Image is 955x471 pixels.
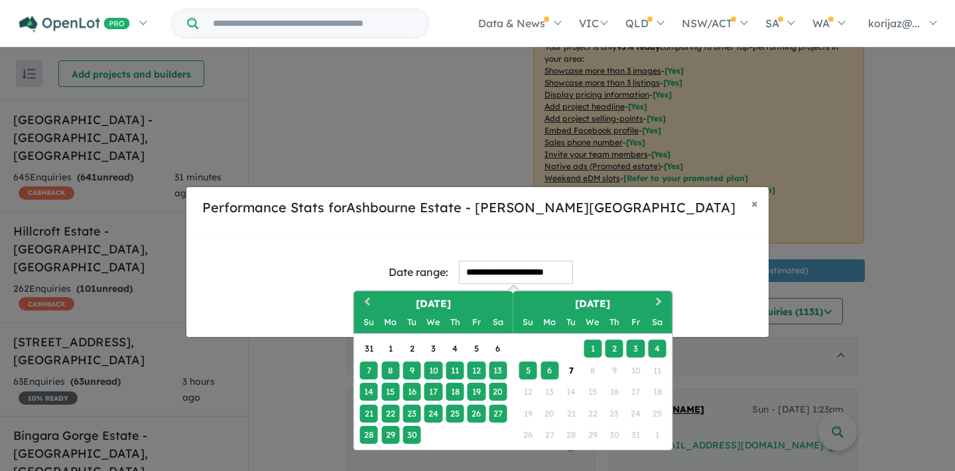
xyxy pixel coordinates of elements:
div: Tuesday [562,313,580,331]
div: Not available Friday, October 24th, 2025 [627,405,645,423]
div: Wednesday [424,313,442,331]
div: Choose Friday, September 12th, 2025 [468,362,485,379]
div: Not available Friday, October 10th, 2025 [627,362,645,379]
div: Choose Monday, September 22nd, 2025 [381,405,399,423]
img: Openlot PRO Logo White [19,16,130,33]
div: Not available Sunday, October 12th, 2025 [519,383,537,401]
div: Not available Wednesday, October 8th, 2025 [584,362,602,379]
div: Choose Wednesday, September 10th, 2025 [424,362,442,379]
span: × [751,196,758,211]
div: Not available Saturday, November 1st, 2025 [648,426,666,444]
div: Choose Saturday, September 6th, 2025 [489,340,507,358]
div: Choose Tuesday, September 23rd, 2025 [403,405,420,423]
div: Choose Thursday, September 25th, 2025 [446,405,464,423]
div: Not available Thursday, October 30th, 2025 [605,426,623,444]
div: Choose Tuesday, September 30th, 2025 [403,426,420,444]
div: Choose Wednesday, September 17th, 2025 [424,383,442,401]
div: Choose Saturday, September 20th, 2025 [489,383,507,401]
div: Choose Friday, September 19th, 2025 [468,383,485,401]
div: Choose Monday, October 6th, 2025 [541,362,558,379]
div: Not available Friday, October 31st, 2025 [627,426,645,444]
div: Choose Sunday, September 14th, 2025 [360,383,378,401]
div: Not available Tuesday, October 21st, 2025 [562,405,580,423]
div: Choose Saturday, October 4th, 2025 [648,340,666,358]
div: Not available Wednesday, October 22nd, 2025 [584,405,602,423]
div: Friday [468,313,485,331]
div: Wednesday [584,313,602,331]
div: Choose Friday, October 3rd, 2025 [627,340,645,358]
div: Tuesday [403,313,420,331]
div: Choose Thursday, September 11th, 2025 [446,362,464,379]
div: Not available Monday, October 13th, 2025 [541,383,558,401]
div: Thursday [446,313,464,331]
div: Choose Monday, September 1st, 2025 [381,340,399,358]
div: Date range: [389,263,448,281]
div: Choose Saturday, September 13th, 2025 [489,362,507,379]
div: Choose Thursday, September 4th, 2025 [446,340,464,358]
div: Choose Tuesday, October 7th, 2025 [562,362,580,379]
div: Sunday [360,313,378,331]
h2: [DATE] [354,297,513,312]
div: Choose Date [353,291,673,450]
div: Choose Wednesday, September 3rd, 2025 [424,340,442,358]
button: Next Month [650,293,671,314]
div: Choose Monday, September 29th, 2025 [381,426,399,444]
div: Choose Friday, September 26th, 2025 [468,405,485,423]
div: Choose Thursday, October 2nd, 2025 [605,340,623,358]
div: Choose Thursday, September 18th, 2025 [446,383,464,401]
div: Not available Friday, October 17th, 2025 [627,383,645,401]
div: Not available Tuesday, October 14th, 2025 [562,383,580,401]
div: Saturday [648,313,666,331]
div: Not available Saturday, October 25th, 2025 [648,405,666,423]
div: Monday [541,313,558,331]
div: Thursday [605,313,623,331]
h5: Performance Stats for Ashbourne Estate - [PERSON_NAME][GEOGRAPHIC_DATA] [197,198,741,218]
div: Not available Thursday, October 23rd, 2025 [605,405,623,423]
div: Choose Saturday, September 27th, 2025 [489,405,507,423]
div: Not available Monday, October 20th, 2025 [541,405,558,423]
div: Choose Monday, September 15th, 2025 [381,383,399,401]
div: Saturday [489,313,507,331]
div: Choose Friday, September 5th, 2025 [468,340,485,358]
div: Monday [381,313,399,331]
div: Not available Saturday, October 18th, 2025 [648,383,666,401]
div: Choose Wednesday, October 1st, 2025 [584,340,602,358]
h2: [DATE] [513,297,672,312]
div: Not available Thursday, October 9th, 2025 [605,362,623,379]
div: Choose Sunday, September 28th, 2025 [360,426,378,444]
div: Choose Wednesday, September 24th, 2025 [424,405,442,423]
span: korijaz@... [868,17,920,30]
div: Month September, 2025 [358,338,509,446]
div: Not available Wednesday, October 29th, 2025 [584,426,602,444]
div: Not available Sunday, October 26th, 2025 [519,426,537,444]
div: Choose Sunday, September 7th, 2025 [360,362,378,379]
div: Choose Tuesday, September 2nd, 2025 [403,340,420,358]
div: Choose Monday, September 8th, 2025 [381,362,399,379]
div: Choose Sunday, September 21st, 2025 [360,405,378,423]
div: Choose Tuesday, September 9th, 2025 [403,362,420,379]
div: Choose Sunday, August 31st, 2025 [360,340,378,358]
div: Not available Sunday, October 19th, 2025 [519,405,537,423]
div: Choose Sunday, October 5th, 2025 [519,362,537,379]
div: Choose Tuesday, September 16th, 2025 [403,383,420,401]
div: Not available Tuesday, October 28th, 2025 [562,426,580,444]
button: Previous Month [355,293,377,314]
div: Not available Thursday, October 16th, 2025 [605,383,623,401]
div: Not available Monday, October 27th, 2025 [541,426,558,444]
input: Try estate name, suburb, builder or developer [201,9,426,38]
div: Month October, 2025 [517,338,668,446]
div: Not available Saturday, October 11th, 2025 [648,362,666,379]
div: Sunday [519,313,537,331]
div: Not available Wednesday, October 15th, 2025 [584,383,602,401]
div: Friday [627,313,645,331]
